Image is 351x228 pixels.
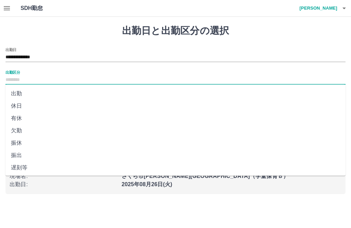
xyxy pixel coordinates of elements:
[5,137,346,149] li: 振休
[5,112,346,124] li: 有休
[5,149,346,161] li: 振出
[5,25,346,37] h1: 出勤日と出勤区分の選択
[122,181,172,187] b: 2025年08月26日(火)
[5,100,346,112] li: 休日
[5,161,346,174] li: 遅刻等
[5,70,20,75] label: 出勤区分
[5,124,346,137] li: 欠勤
[5,174,346,186] li: 休業
[5,87,346,100] li: 出勤
[5,47,16,52] label: 出勤日
[10,180,118,189] p: 出勤日 :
